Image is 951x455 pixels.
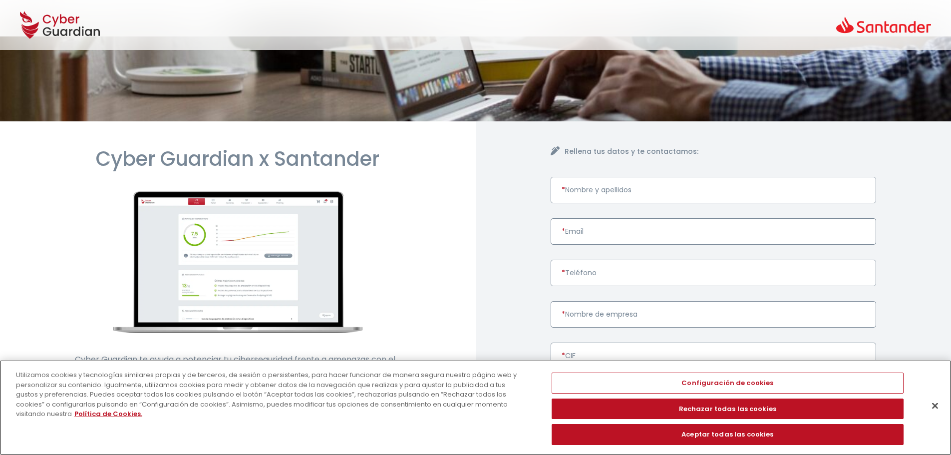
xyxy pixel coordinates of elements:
[74,409,142,419] a: Más información sobre su privacidad, se abre en una nueva pestaña
[552,373,904,394] button: Configuración de cookies
[16,370,523,419] div: Utilizamos cookies y tecnologías similares propias y de terceros, de sesión o persistentes, para ...
[565,146,877,157] h4: Rellena tus datos y te contactamos:
[552,424,904,445] button: Aceptar todas las cookies
[75,353,401,378] p: Cyber Guardian te ayuda a potenciar tu ciberseguridad frente a amenazas con el nivel de protecció...
[552,399,904,420] button: Rechazar todas las cookies
[75,146,401,171] h1: Cyber Guardian x Santander
[551,260,877,286] input: Introduce un número de teléfono válido.
[113,191,362,333] img: cyberguardian-home
[924,395,946,417] button: Cerrar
